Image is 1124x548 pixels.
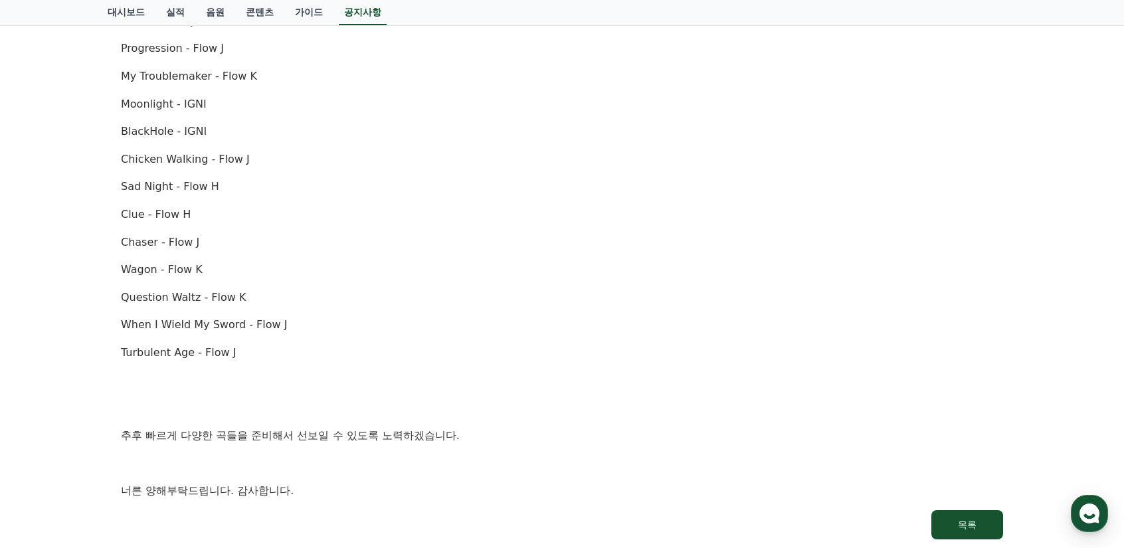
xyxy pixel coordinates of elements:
[121,289,1003,306] p: Question Waltz - Flow K
[121,234,1003,251] p: Chaser - Flow J
[121,96,1003,113] p: Moonlight - IGNI
[88,421,171,454] a: 대화
[121,151,1003,168] p: Chicken Walking - Flow J
[205,441,221,452] span: 설정
[121,123,1003,140] p: BlackHole - IGNI
[171,421,255,454] a: 설정
[121,510,1003,539] a: 목록
[121,427,1003,444] p: 추후 빠르게 다양한 곡들을 준비해서 선보일 수 있도록 노력하겠습니다.
[122,442,138,452] span: 대화
[958,518,977,531] div: 목록
[121,482,1003,500] p: 너른 양해부탁드립니다. 감사합니다.
[931,510,1003,539] button: 목록
[121,178,1003,195] p: Sad Night - Flow H
[4,421,88,454] a: 홈
[121,40,1003,57] p: Progression - Flow J
[42,441,50,452] span: 홈
[121,206,1003,223] p: Clue - Flow H
[121,316,1003,333] p: When I Wield My Sword - Flow J
[121,68,1003,85] p: My Troublemaker - Flow K
[121,261,1003,278] p: Wagon - Flow K
[121,344,1003,361] p: Turbulent Age - Flow J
